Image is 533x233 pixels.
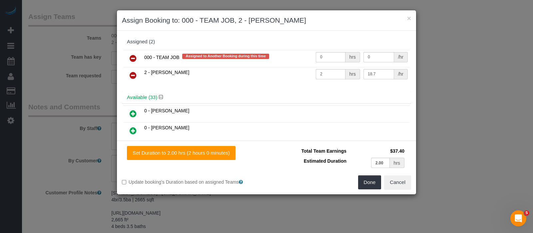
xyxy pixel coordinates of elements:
td: $37.40 [348,146,406,156]
td: Total Team Earnings [271,146,348,156]
span: 2 - [PERSON_NAME] [144,70,189,75]
button: Set Duration to 2.00 hrs (2 hours 0 minutes) [127,146,236,160]
div: hrs [345,52,360,62]
span: 5 [524,210,529,216]
div: /hr [394,52,408,62]
div: /hr [394,69,408,79]
h4: Available (33) [127,95,406,100]
label: Update booking's Duration based on assigned Teams [122,179,262,185]
span: Estimated Duration [304,158,346,164]
iframe: Intercom live chat [510,210,526,226]
div: hrs [345,69,360,79]
input: Update booking's Duration based on assigned Teams [122,180,126,184]
button: × [407,15,411,22]
span: 000 - TEAM JOB [144,55,180,60]
h3: Assign Booking to: 000 - TEAM JOB, 2 - [PERSON_NAME] [122,15,411,25]
button: Done [358,175,381,189]
div: Assigned (2) [127,39,406,45]
button: Cancel [384,175,411,189]
span: Assigned to Another Booking during this time [182,54,269,59]
span: 0 - [PERSON_NAME] [144,125,189,130]
span: 0 - [PERSON_NAME] [144,108,189,113]
div: hrs [390,158,404,168]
